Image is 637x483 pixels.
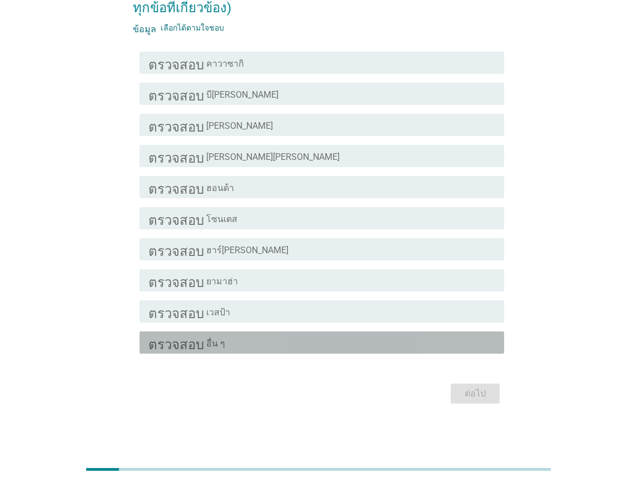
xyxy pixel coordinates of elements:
font: ตรวจสอบ [148,118,204,132]
font: ข้อมูล [133,23,156,32]
font: ตรวจสอบ [148,243,204,256]
font: ตรวจสอบ [148,87,204,100]
font: อื่น ๆ [206,338,225,349]
font: ตรวจสอบ [148,305,204,318]
font: ตรวจสอบ [148,180,204,194]
font: [PERSON_NAME][PERSON_NAME] [206,152,340,162]
font: ฮาร์[PERSON_NAME] [206,245,288,255]
font: ตรวจสอบ [148,56,204,69]
font: ยามาฮ่า [206,276,238,286]
font: ตรวจสอบ [148,212,204,225]
font: เวสป้า [206,307,230,318]
font: เลือกได้ตามใจชอบ [161,23,224,32]
font: บี[PERSON_NAME] [206,89,278,100]
font: คาวาซากิ [206,58,244,69]
font: ตรวจสอบ [148,274,204,287]
font: ตรวจสอบ [148,336,204,349]
font: [PERSON_NAME] [206,120,273,131]
font: ตรวจสอบ [148,149,204,163]
font: ฮอนด้า [206,183,234,193]
font: โซนเตส [206,214,237,224]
